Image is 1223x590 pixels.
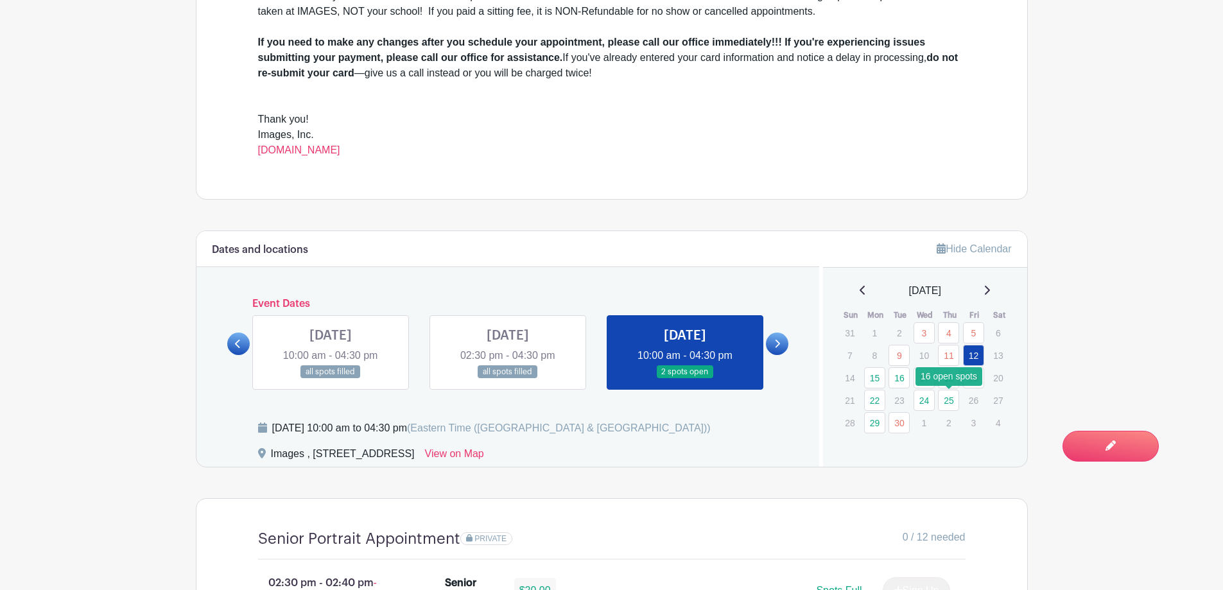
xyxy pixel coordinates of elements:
div: Images, Inc. [258,127,966,158]
th: Sun [838,309,863,322]
p: 8 [864,345,885,365]
th: Tue [888,309,913,322]
span: 0 / 12 needed [903,530,966,545]
div: 16 open spots [915,367,982,386]
a: 29 [864,412,885,433]
p: 31 [839,323,860,343]
a: 4 [938,322,959,343]
p: 10 [914,345,935,365]
p: 14 [839,368,860,388]
span: PRIVATE [474,534,507,543]
a: 12 [963,345,984,366]
a: 25 [938,390,959,411]
p: 20 [987,368,1009,388]
h6: Event Dates [250,298,767,310]
th: Sat [987,309,1012,322]
p: 6 [987,323,1009,343]
p: 26 [963,390,984,410]
strong: If you need to make any changes after you schedule your appointment, please call our office immed... [258,37,926,63]
a: 9 [889,345,910,366]
h4: Senior Portrait Appointment [258,530,460,548]
a: 16 [889,367,910,388]
span: [DATE] [909,283,941,299]
div: [DATE] 10:00 am to 04:30 pm [272,421,711,436]
div: Thank you! [258,112,966,127]
div: If you've already entered your card information and notice a delay in processing, —give us a call... [258,35,966,81]
a: 15 [864,367,885,388]
p: 4 [987,413,1009,433]
a: [DOMAIN_NAME] [258,144,340,155]
a: Hide Calendar [937,243,1011,254]
th: Mon [863,309,889,322]
p: 28 [839,413,860,433]
p: 27 [987,390,1009,410]
p: 1 [864,323,885,343]
strong: do not re-submit your card [258,52,958,78]
a: 3 [914,322,935,343]
a: 5 [963,322,984,343]
h6: Dates and locations [212,244,308,256]
span: (Eastern Time ([GEOGRAPHIC_DATA] & [GEOGRAPHIC_DATA])) [407,422,711,433]
a: 17 [914,367,935,388]
a: 24 [914,390,935,411]
a: 11 [938,345,959,366]
p: 2 [889,323,910,343]
th: Thu [937,309,962,322]
a: View on Map [425,446,484,467]
th: Fri [962,309,987,322]
div: Images , [STREET_ADDRESS] [271,446,415,467]
p: 21 [839,390,860,410]
p: 13 [987,345,1009,365]
p: 3 [963,413,984,433]
th: Wed [913,309,938,322]
p: 2 [938,413,959,433]
p: 23 [889,390,910,410]
a: 30 [889,412,910,433]
p: 7 [839,345,860,365]
p: 1 [914,413,935,433]
a: 22 [864,390,885,411]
